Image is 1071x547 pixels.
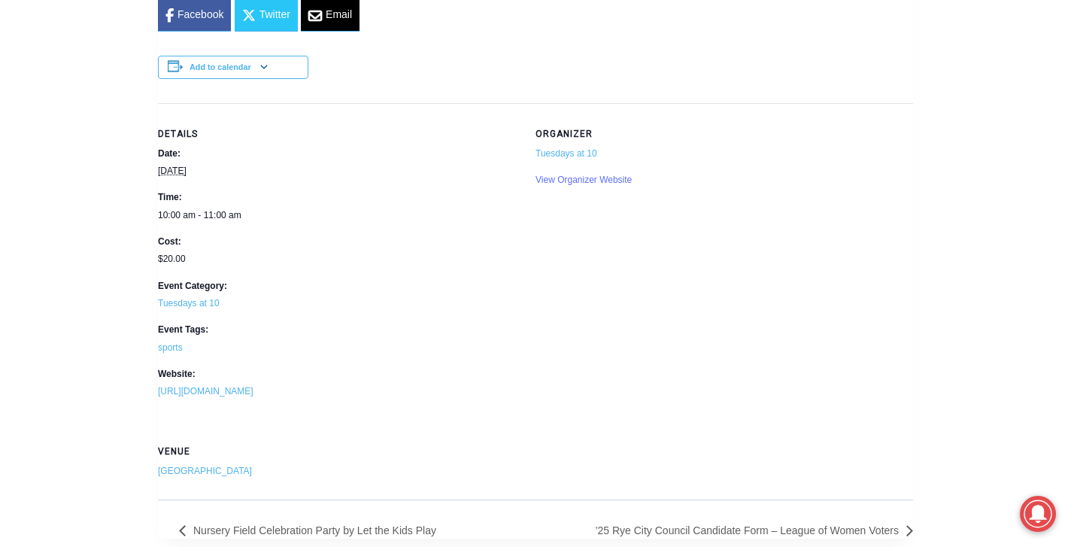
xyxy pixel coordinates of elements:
[190,62,251,71] button: Add to calendar
[380,1,711,146] div: "[PERSON_NAME] and I covered the [DATE] Parade, which was a really eye opening experience as I ha...
[362,146,729,187] a: Intern @ [DOMAIN_NAME]
[158,323,517,337] dt: Event Tags:
[158,147,517,161] dt: Date:
[158,190,517,205] dt: Time:
[158,235,517,249] dt: Cost:
[158,208,517,223] div: 2025-10-14
[535,175,632,185] a: View Organizer Website
[158,166,187,176] abbr: 2025-10-14
[158,127,517,141] h2: Details
[158,367,517,381] dt: Website:
[158,252,517,266] dd: $20.00
[158,342,183,353] a: sports
[158,445,895,458] h2: Venue
[535,148,597,159] a: Tuesdays at 10
[158,298,220,308] a: Tuesdays at 10
[393,150,697,184] span: Intern @ [DOMAIN_NAME]
[158,386,253,397] a: [URL][DOMAIN_NAME]
[179,524,444,536] a: Nursery Field Celebration Party by Let the Kids Play
[158,279,517,293] dt: Event Category:
[158,466,252,476] a: [GEOGRAPHIC_DATA]
[158,521,913,539] nav: Event Navigation
[587,524,913,536] a: ’25 Rye City Council Candidate Form – League of Women Voters
[535,127,895,141] h2: Organizer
